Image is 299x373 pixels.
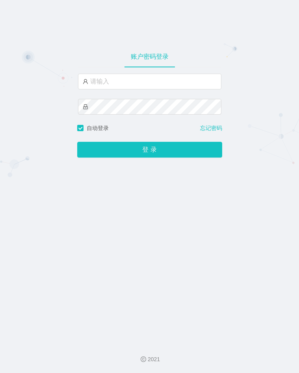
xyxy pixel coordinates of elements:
[141,356,146,362] i: 图标： 版权所有
[78,74,221,89] input: 请输入
[148,356,160,362] font: 2021
[83,104,88,109] i: 图标： 锁
[84,125,112,131] span: 自动登录
[200,124,222,132] a: 忘记密码
[124,46,175,68] div: 账户密码登录
[83,79,88,84] i: 图标： 用户
[77,142,222,158] button: 登 录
